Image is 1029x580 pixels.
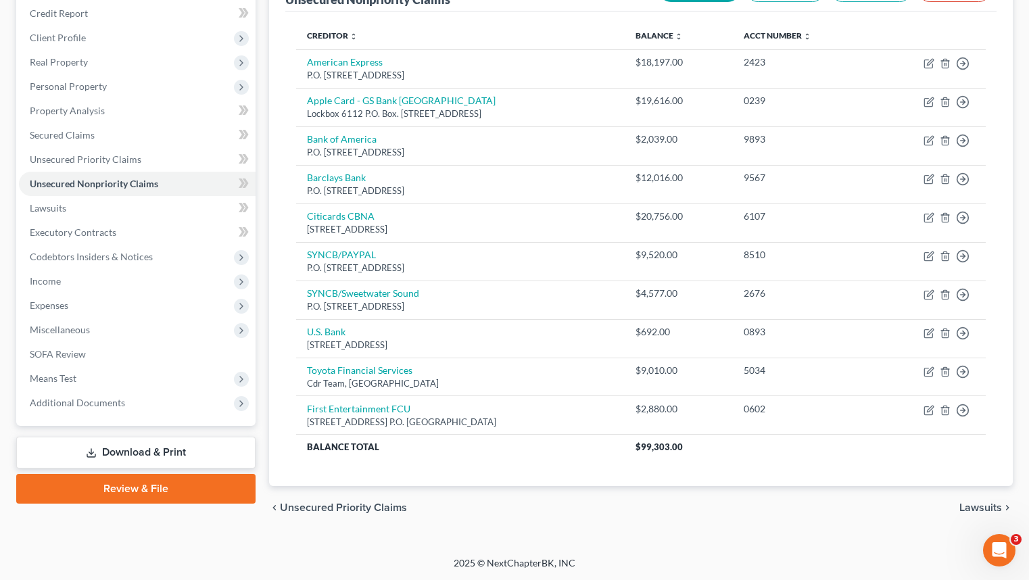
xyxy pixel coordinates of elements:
[636,94,721,107] div: $19,616.00
[636,287,721,300] div: $4,577.00
[307,416,615,429] div: [STREET_ADDRESS] P.O. [GEOGRAPHIC_DATA]
[307,133,377,145] a: Bank of America
[744,287,861,300] div: 2676
[269,502,280,513] i: chevron_left
[803,32,811,41] i: unfold_more
[307,56,383,68] a: American Express
[307,107,615,120] div: Lockbox 6112 P.O. Box. [STREET_ADDRESS]
[307,339,615,352] div: [STREET_ADDRESS]
[959,502,1002,513] span: Lawsuits
[307,249,376,260] a: SYNCB/PAYPAL
[744,402,861,416] div: 0602
[636,30,683,41] a: Balance unfold_more
[744,210,861,223] div: 6107
[30,178,158,189] span: Unsecured Nonpriority Claims
[30,324,90,335] span: Miscellaneous
[675,32,683,41] i: unfold_more
[307,262,615,274] div: P.O. [STREET_ADDRESS]
[307,185,615,197] div: P.O. [STREET_ADDRESS]
[744,132,861,146] div: 9893
[30,129,95,141] span: Secured Claims
[307,326,345,337] a: U.S. Bank
[307,30,358,41] a: Creditor unfold_more
[636,210,721,223] div: $20,756.00
[744,364,861,377] div: 5034
[636,325,721,339] div: $692.00
[636,171,721,185] div: $12,016.00
[30,275,61,287] span: Income
[19,196,256,220] a: Lawsuits
[307,172,366,183] a: Barclays Bank
[636,364,721,377] div: $9,010.00
[307,287,419,299] a: SYNCB/Sweetwater Sound
[307,223,615,236] div: [STREET_ADDRESS]
[744,171,861,185] div: 9567
[744,325,861,339] div: 0893
[30,226,116,238] span: Executory Contracts
[307,210,375,222] a: Citicards CBNA
[269,502,407,513] button: chevron_left Unsecured Priority Claims
[30,251,153,262] span: Codebtors Insiders & Notices
[744,94,861,107] div: 0239
[16,474,256,504] a: Review & File
[307,377,615,390] div: Cdr Team, [GEOGRAPHIC_DATA]
[30,32,86,43] span: Client Profile
[30,202,66,214] span: Lawsuits
[744,248,861,262] div: 8510
[636,402,721,416] div: $2,880.00
[30,105,105,116] span: Property Analysis
[280,502,407,513] span: Unsecured Priority Claims
[744,30,811,41] a: Acct Number unfold_more
[307,146,615,159] div: P.O. [STREET_ADDRESS]
[19,147,256,172] a: Unsecured Priority Claims
[30,372,76,384] span: Means Test
[16,437,256,468] a: Download & Print
[959,502,1013,513] button: Lawsuits chevron_right
[19,99,256,123] a: Property Analysis
[307,364,412,376] a: Toyota Financial Services
[30,348,86,360] span: SOFA Review
[30,80,107,92] span: Personal Property
[636,441,683,452] span: $99,303.00
[30,397,125,408] span: Additional Documents
[350,32,358,41] i: unfold_more
[983,534,1015,566] iframe: Intercom live chat
[636,55,721,69] div: $18,197.00
[744,55,861,69] div: 2423
[19,123,256,147] a: Secured Claims
[636,132,721,146] div: $2,039.00
[19,220,256,245] a: Executory Contracts
[1002,502,1013,513] i: chevron_right
[19,172,256,196] a: Unsecured Nonpriority Claims
[30,56,88,68] span: Real Property
[307,300,615,313] div: P.O. [STREET_ADDRESS]
[296,435,625,459] th: Balance Total
[307,69,615,82] div: P.O. [STREET_ADDRESS]
[1011,534,1022,545] span: 3
[30,299,68,311] span: Expenses
[307,95,496,106] a: Apple Card - GS Bank [GEOGRAPHIC_DATA]
[19,342,256,366] a: SOFA Review
[307,403,410,414] a: First Entertainment FCU
[19,1,256,26] a: Credit Report
[636,248,721,262] div: $9,520.00
[30,153,141,165] span: Unsecured Priority Claims
[30,7,88,19] span: Credit Report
